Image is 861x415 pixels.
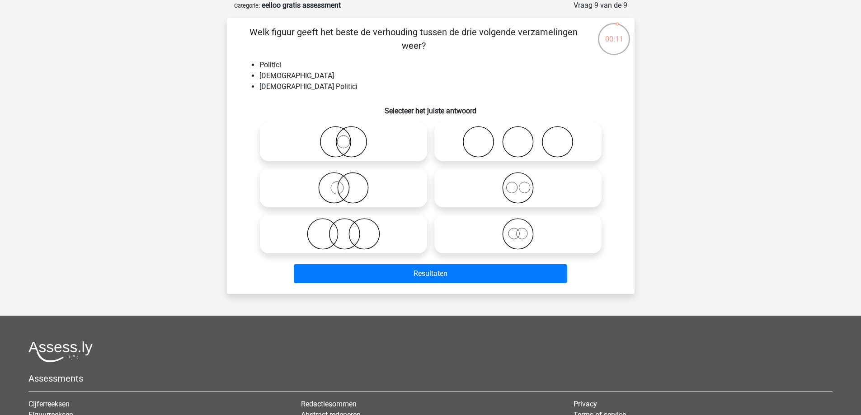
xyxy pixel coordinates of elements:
[234,2,260,9] small: Categorie:
[259,60,620,70] li: Politici
[294,264,567,283] button: Resultaten
[28,373,833,384] h5: Assessments
[241,25,586,52] p: Welk figuur geeft het beste de verhouding tussen de drie volgende verzamelingen weer?
[28,341,93,362] img: Assessly logo
[301,400,357,408] a: Redactiesommen
[574,400,597,408] a: Privacy
[259,70,620,81] li: [DEMOGRAPHIC_DATA]
[262,1,341,9] strong: eelloo gratis assessment
[259,81,620,92] li: [DEMOGRAPHIC_DATA] Politici
[241,99,620,115] h6: Selecteer het juiste antwoord
[597,22,631,45] div: 00:11
[28,400,70,408] a: Cijferreeksen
